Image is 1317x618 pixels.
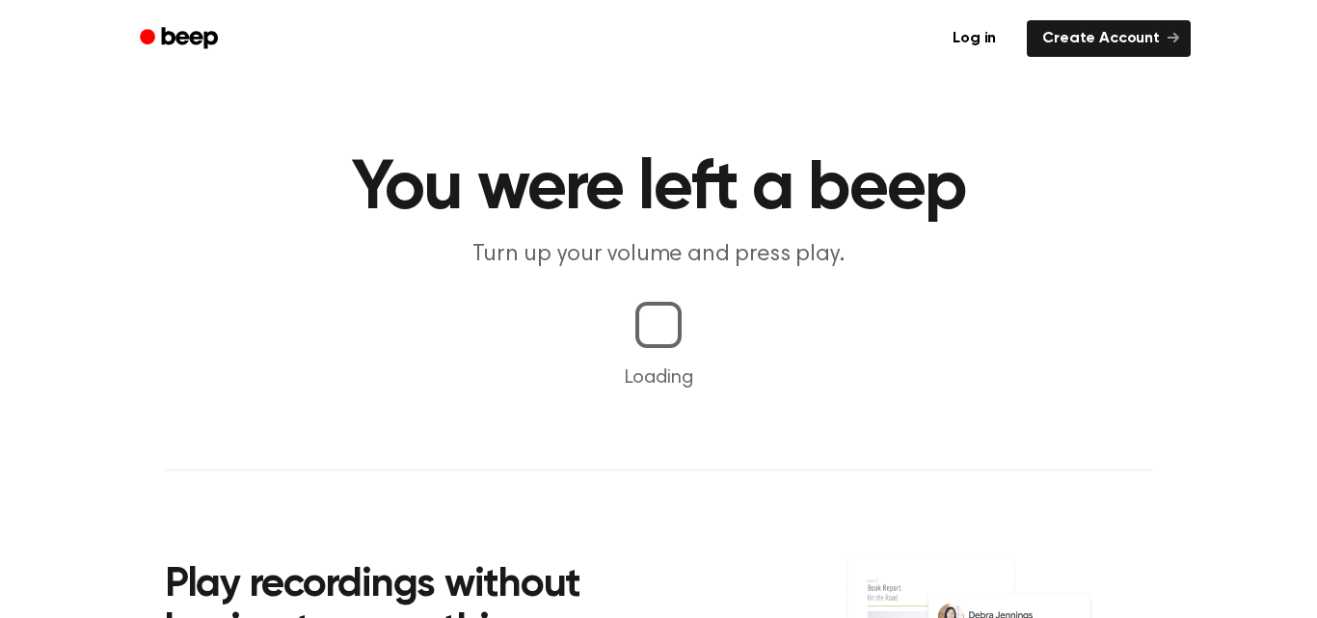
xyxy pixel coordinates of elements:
a: Beep [126,20,235,58]
p: Turn up your volume and press play. [288,239,1029,271]
p: Loading [23,363,1294,392]
a: Create Account [1027,20,1191,57]
a: Log in [933,16,1015,61]
h1: You were left a beep [165,154,1152,224]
